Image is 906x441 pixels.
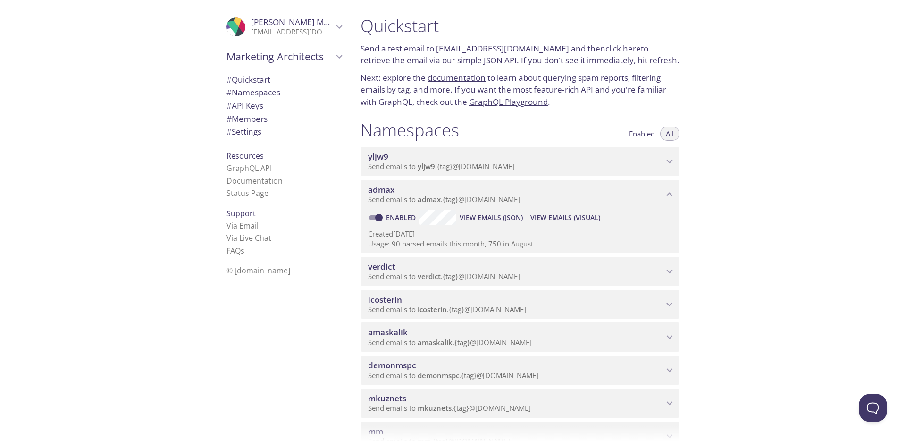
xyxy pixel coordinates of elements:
[219,44,349,69] div: Marketing Architects
[418,371,459,380] span: demonmspc
[361,15,679,36] h1: Quickstart
[623,127,661,141] button: Enabled
[361,257,679,286] div: verdict namespace
[226,113,268,124] span: Members
[859,394,887,422] iframe: Help Scout Beacon - Open
[361,180,679,209] div: admax namespace
[418,338,453,347] span: amaskalik
[385,213,419,222] a: Enabled
[368,151,388,162] span: yljw9
[219,99,349,112] div: API Keys
[361,147,679,176] div: yljw9 namespace
[226,220,259,231] a: Via Email
[418,161,435,171] span: yljw9
[226,163,272,173] a: GraphQL API
[368,360,416,371] span: demonmspc
[226,151,264,161] span: Resources
[368,239,672,249] p: Usage: 90 parsed emails this month, 750 in August
[241,246,244,256] span: s
[368,261,395,272] span: verdict
[605,43,641,54] a: click here
[456,210,527,225] button: View Emails (JSON)
[219,73,349,86] div: Quickstart
[418,271,441,281] span: verdict
[226,246,244,256] a: FAQ
[226,265,290,276] span: © [DOMAIN_NAME]
[361,322,679,352] div: amaskalik namespace
[219,86,349,99] div: Namespaces
[460,212,523,223] span: View Emails (JSON)
[368,338,532,347] span: Send emails to . {tag} @[DOMAIN_NAME]
[251,27,333,37] p: [EMAIL_ADDRESS][DOMAIN_NAME]
[361,356,679,385] div: demonmspc namespace
[428,72,486,83] a: documentation
[530,212,600,223] span: View Emails (Visual)
[226,87,280,98] span: Namespaces
[368,403,531,413] span: Send emails to . {tag} @[DOMAIN_NAME]
[226,126,232,137] span: #
[251,17,349,27] span: [PERSON_NAME] Maskalik
[226,233,271,243] a: Via Live Chat
[226,188,268,198] a: Status Page
[226,113,232,124] span: #
[226,208,256,219] span: Support
[226,126,261,137] span: Settings
[527,210,604,225] button: View Emails (Visual)
[226,74,232,85] span: #
[418,403,452,413] span: mkuznets
[436,43,569,54] a: [EMAIL_ADDRESS][DOMAIN_NAME]
[368,184,394,195] span: admax
[361,290,679,319] div: icosterin namespace
[368,371,538,380] span: Send emails to . {tag} @[DOMAIN_NAME]
[219,112,349,126] div: Members
[361,72,679,108] p: Next: explore the to learn about querying spam reports, filtering emails by tag, and more. If you...
[226,100,263,111] span: API Keys
[368,393,406,404] span: mkuznets
[361,389,679,418] div: mkuznets namespace
[418,195,441,204] span: admax
[226,50,333,63] span: Marketing Architects
[418,305,447,314] span: icosterin
[660,127,679,141] button: All
[368,161,514,171] span: Send emails to . {tag} @[DOMAIN_NAME]
[226,87,232,98] span: #
[368,294,402,305] span: icosterin
[368,195,520,204] span: Send emails to . {tag} @[DOMAIN_NAME]
[226,74,270,85] span: Quickstart
[368,305,526,314] span: Send emails to . {tag} @[DOMAIN_NAME]
[219,125,349,138] div: Team Settings
[219,11,349,42] div: Anton Maskalik
[226,176,283,186] a: Documentation
[226,100,232,111] span: #
[368,271,520,281] span: Send emails to . {tag} @[DOMAIN_NAME]
[361,42,679,67] p: Send a test email to and then to retrieve the email via our simple JSON API. If you don't see it ...
[469,96,548,107] a: GraphQL Playground
[361,119,459,141] h1: Namespaces
[368,229,672,239] p: Created [DATE]
[368,327,408,338] span: amaskalik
